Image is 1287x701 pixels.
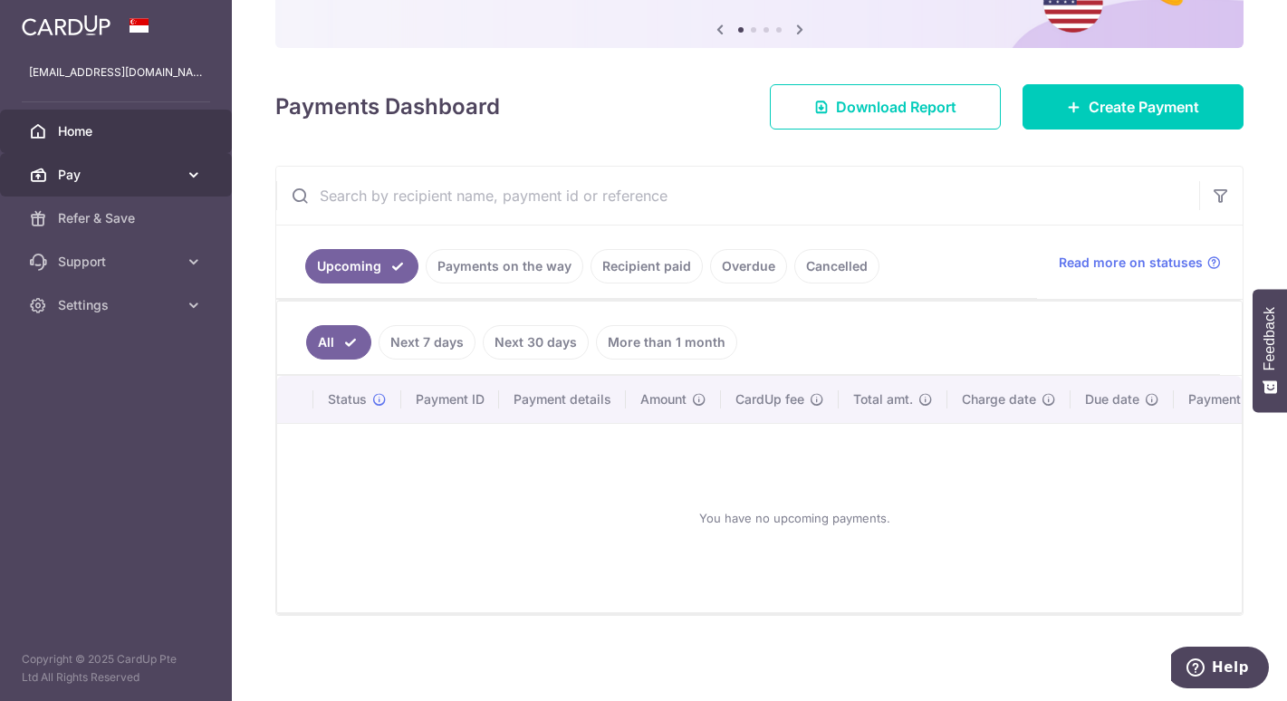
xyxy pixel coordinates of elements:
span: Total amt. [853,390,913,408]
a: Cancelled [794,249,879,283]
a: Recipient paid [591,249,703,283]
a: Next 7 days [379,325,475,360]
span: CardUp fee [735,390,804,408]
a: More than 1 month [596,325,737,360]
a: All [306,325,371,360]
span: Due date [1085,390,1139,408]
span: Feedback [1262,307,1278,370]
span: Pay [58,166,178,184]
span: Status [328,390,367,408]
a: Create Payment [1023,84,1244,130]
h4: Payments Dashboard [275,91,500,123]
a: Download Report [770,84,1001,130]
span: Download Report [836,96,956,118]
span: Read more on statuses [1059,254,1203,272]
a: Read more on statuses [1059,254,1221,272]
a: Payments on the way [426,249,583,283]
iframe: Opens a widget where you can find more information [1171,647,1269,692]
p: [EMAIL_ADDRESS][DOMAIN_NAME] [29,63,203,82]
span: Refer & Save [58,209,178,227]
th: Payment ID [401,376,499,423]
span: Amount [640,390,687,408]
a: Next 30 days [483,325,589,360]
span: Settings [58,296,178,314]
a: Overdue [710,249,787,283]
a: Upcoming [305,249,418,283]
span: Charge date [962,390,1036,408]
img: CardUp [22,14,110,36]
th: Payment details [499,376,626,423]
span: Home [58,122,178,140]
button: Feedback - Show survey [1253,289,1287,412]
input: Search by recipient name, payment id or reference [276,167,1199,225]
span: Create Payment [1089,96,1199,118]
span: Support [58,253,178,271]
